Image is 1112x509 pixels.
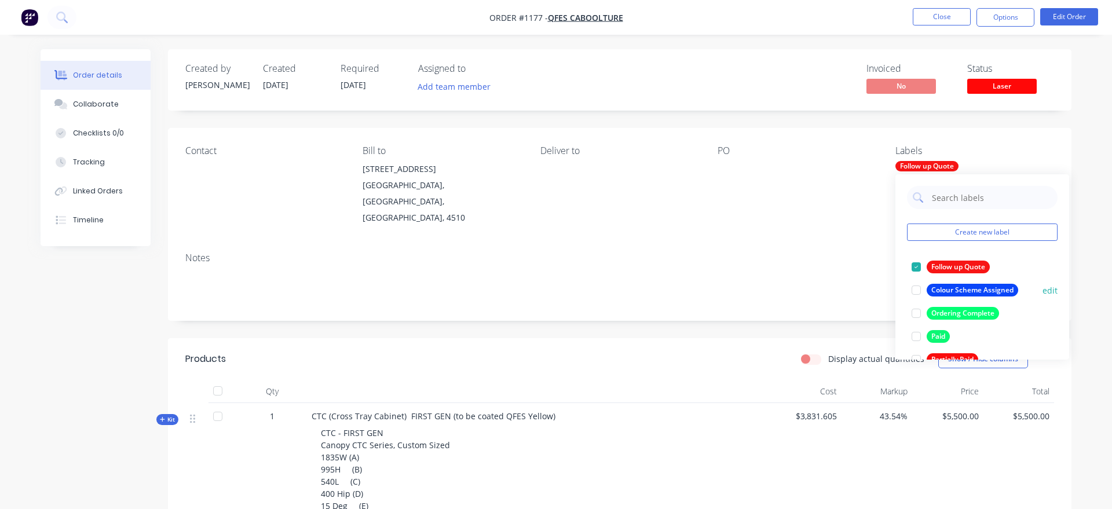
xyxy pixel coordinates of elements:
div: [STREET_ADDRESS][GEOGRAPHIC_DATA], [GEOGRAPHIC_DATA], [GEOGRAPHIC_DATA], 4510 [363,161,521,226]
span: 1 [270,410,275,422]
button: Add team member [418,79,497,94]
div: Assigned to [418,63,534,74]
span: No [866,79,936,93]
div: Deliver to [540,145,699,156]
button: Follow up Quote [907,259,994,275]
div: Follow up Quote [927,261,990,273]
div: Follow up Quote [895,161,959,171]
button: edit [1042,284,1058,296]
button: Ordering Complete [907,305,1004,321]
span: [DATE] [341,79,366,90]
div: Order details [73,70,122,80]
span: 43.54% [846,410,908,422]
div: Ordering Complete [927,307,999,320]
div: Markup [842,380,913,403]
button: Collaborate [41,90,151,119]
button: Timeline [41,206,151,235]
div: Required [341,63,404,74]
div: PO [718,145,876,156]
button: Tracking [41,148,151,177]
div: Checklists 0/0 [73,128,124,138]
a: QFES Caboolture [548,12,623,23]
div: Invoiced [866,63,953,74]
button: Options [976,8,1034,27]
button: Add team member [412,79,497,94]
div: Price [912,380,983,403]
div: Kit [156,414,178,425]
div: [STREET_ADDRESS] [363,161,521,177]
button: Linked Orders [41,177,151,206]
button: Paid [907,328,954,345]
button: Checklists 0/0 [41,119,151,148]
span: $5,500.00 [988,410,1050,422]
button: Partially Paid [907,351,983,368]
img: Factory [21,9,38,26]
span: Kit [160,415,175,424]
div: Notes [185,252,1054,263]
div: [GEOGRAPHIC_DATA], [GEOGRAPHIC_DATA], [GEOGRAPHIC_DATA], 4510 [363,177,521,226]
div: Partially Paid [927,353,978,366]
span: [DATE] [263,79,288,90]
button: Edit Order [1040,8,1098,25]
div: Tracking [73,157,105,167]
button: Laser [967,79,1037,96]
div: Products [185,352,226,366]
div: Created by [185,63,249,74]
div: Colour Scheme Assigned [927,284,1018,296]
button: Colour Scheme Assigned [907,282,1023,298]
button: Close [913,8,971,25]
div: Qty [237,380,307,403]
div: Total [983,380,1055,403]
div: Labels [895,145,1054,156]
span: $3,831.605 [775,410,837,422]
div: Cost [770,380,842,403]
div: Status [967,63,1054,74]
div: Collaborate [73,99,119,109]
button: Create new label [907,224,1058,241]
div: [PERSON_NAME] [185,79,249,91]
label: Display actual quantities [828,353,924,365]
span: Laser [967,79,1037,93]
div: Contact [185,145,344,156]
div: Bill to [363,145,521,156]
div: Created [263,63,327,74]
span: $5,500.00 [917,410,979,422]
div: Linked Orders [73,186,123,196]
button: Order details [41,61,151,90]
div: Timeline [73,215,104,225]
span: Order #1177 - [489,12,548,23]
span: CTC (Cross Tray Cabinet) FIRST GEN (to be coated QFES Yellow) [312,411,555,422]
input: Search labels [931,186,1052,209]
div: Paid [927,330,950,343]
